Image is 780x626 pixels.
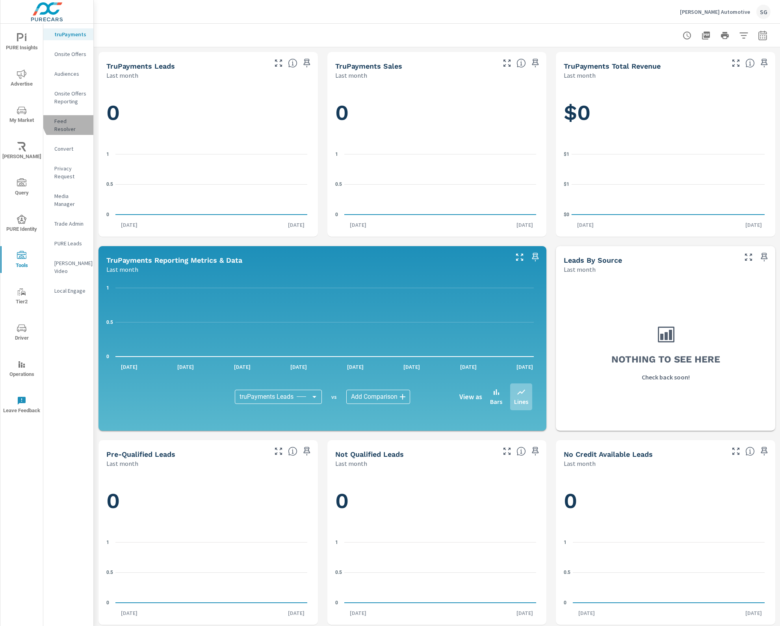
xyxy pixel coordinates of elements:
p: Onsite Offers [54,50,87,58]
text: 1 [106,151,109,157]
h1: 0 [335,488,539,514]
span: Save this to your personalized report [529,251,542,263]
h5: truPayments Reporting Metrics & Data [106,256,242,264]
h1: 0 [564,488,767,514]
p: [DATE] [285,363,312,371]
h5: truPayments Sales [335,62,402,70]
text: 0 [335,600,338,605]
h5: truPayments Total Revenue [564,62,661,70]
text: 1 [335,151,338,157]
div: Onsite Offers [43,48,93,60]
h5: truPayments Leads [106,62,175,70]
text: 0.5 [335,570,342,575]
span: A lead that has been submitted but has not gone through the credit application process. [745,447,755,456]
div: PURE Leads [43,237,93,249]
p: Onsite Offers Reporting [54,90,87,105]
div: Add Comparison [346,390,410,404]
span: Tools [3,251,41,270]
span: Save this to your personalized report [529,445,542,458]
span: [PERSON_NAME] [3,142,41,161]
button: Select Date Range [755,28,771,43]
span: Save this to your personalized report [758,251,771,263]
text: 1 [335,540,338,545]
p: Check back soon! [642,372,690,382]
h1: $0 [564,99,767,126]
p: Last month [564,459,596,468]
p: [DATE] [282,609,310,617]
text: 0.5 [106,570,113,575]
button: Make Fullscreen [501,57,513,69]
div: SG [756,5,771,19]
text: 0 [335,212,338,217]
p: Bars [490,397,502,406]
button: Make Fullscreen [272,445,285,458]
h5: No Credit Available Leads [564,450,653,458]
text: 0 [564,600,566,605]
span: PURE Identity [3,215,41,234]
span: Query [3,178,41,198]
button: "Export Report to PDF" [698,28,714,43]
p: [DATE] [511,221,539,229]
p: [PERSON_NAME] Automotive [680,8,750,15]
div: Feed Resolver [43,115,93,135]
p: Media Manager [54,192,87,208]
text: 0 [106,600,109,605]
button: Apply Filters [736,28,752,43]
button: Make Fullscreen [513,251,526,263]
text: 0.5 [564,570,570,575]
p: [DATE] [342,363,369,371]
text: 0.5 [106,320,113,325]
button: Make Fullscreen [272,57,285,69]
p: Local Engage [54,287,87,295]
div: Onsite Offers Reporting [43,88,93,107]
p: [DATE] [572,221,599,229]
text: $1 [564,151,569,157]
text: $0 [564,212,569,217]
p: [DATE] [115,609,143,617]
span: Add Comparison [351,393,397,401]
p: PURE Leads [54,239,87,247]
p: Last month [335,459,367,468]
text: 1 [106,540,109,545]
p: [PERSON_NAME] Video [54,259,87,275]
div: nav menu [0,24,43,423]
span: My Market [3,106,41,125]
p: Last month [564,71,596,80]
div: Media Manager [43,190,93,210]
div: Privacy Request [43,163,93,182]
span: Driver [3,323,41,343]
span: A basic review has been done and has not approved the credit worthiness of the lead by the config... [516,447,526,456]
h1: 0 [106,99,310,126]
h1: 0 [106,488,310,514]
div: Audiences [43,68,93,80]
span: Save this to your personalized report [529,57,542,69]
span: Number of sales matched to a truPayments lead. [Source: This data is sourced from the dealer's DM... [516,58,526,68]
text: 1 [564,540,566,545]
span: Total revenue from sales matched to a truPayments lead. [Source: This data is sourced from the de... [745,58,755,68]
p: Trade Admin [54,220,87,228]
span: Save this to your personalized report [758,445,771,458]
p: Feed Resolver [54,117,87,133]
p: Convert [54,145,87,153]
span: Save this to your personalized report [301,445,313,458]
div: truPayments [43,28,93,40]
button: Make Fullscreen [730,445,742,458]
span: Tier2 [3,287,41,306]
p: [DATE] [115,363,143,371]
p: [DATE] [228,363,256,371]
button: Make Fullscreen [742,251,755,263]
text: 0.5 [106,181,113,187]
p: Last month [106,71,138,80]
p: truPayments [54,30,87,38]
button: Print Report [717,28,733,43]
div: truPayments Leads [235,390,322,404]
text: 0 [106,354,109,359]
div: Trade Admin [43,218,93,230]
p: Last month [564,265,596,274]
text: $1 [564,181,569,187]
p: Audiences [54,70,87,78]
div: Convert [43,143,93,155]
h5: Leads By Source [564,256,622,264]
p: [DATE] [573,609,600,617]
text: 0 [106,212,109,217]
